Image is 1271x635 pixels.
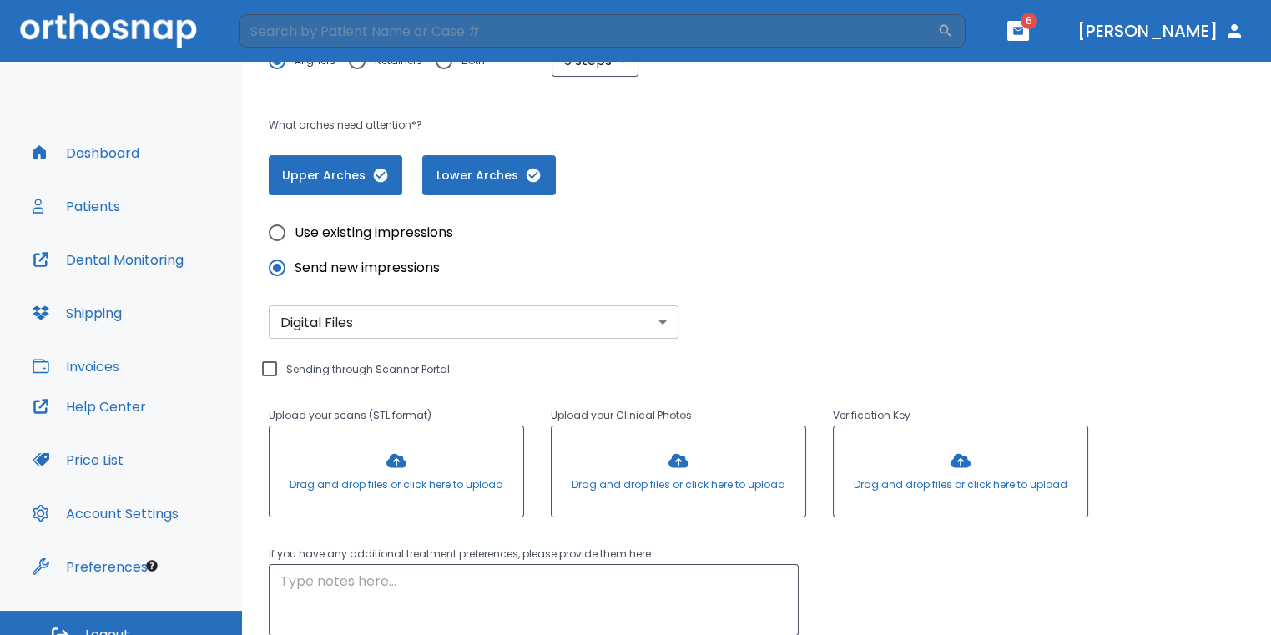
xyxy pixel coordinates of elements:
[422,155,556,195] button: Lower Arches
[1021,13,1037,29] span: 6
[439,167,539,184] span: Lower Arches
[269,544,1088,564] p: If you have any additional treatment preferences, please provide them here:
[269,406,524,426] p: Upload your scans (STL format)
[23,386,156,426] button: Help Center
[23,440,134,480] button: Price List
[833,406,1088,426] p: Verification Key
[23,239,194,280] button: Dental Monitoring
[285,167,386,184] span: Upper Arches
[269,115,838,135] p: What arches need attention*?
[23,493,189,533] button: Account Settings
[239,14,937,48] input: Search by Patient Name or Case #
[295,223,453,243] span: Use existing impressions
[269,305,678,339] div: Without label
[551,406,806,426] p: Upload your Clinical Photos
[295,258,440,278] span: Send new impressions
[1071,16,1251,46] button: [PERSON_NAME]
[23,346,129,386] button: Invoices
[20,13,197,48] img: Orthosnap
[23,293,132,333] button: Shipping
[23,547,158,587] button: Preferences
[269,155,402,195] button: Upper Arches
[23,186,130,226] button: Patients
[144,558,159,573] div: Tooltip anchor
[23,133,149,173] button: Dashboard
